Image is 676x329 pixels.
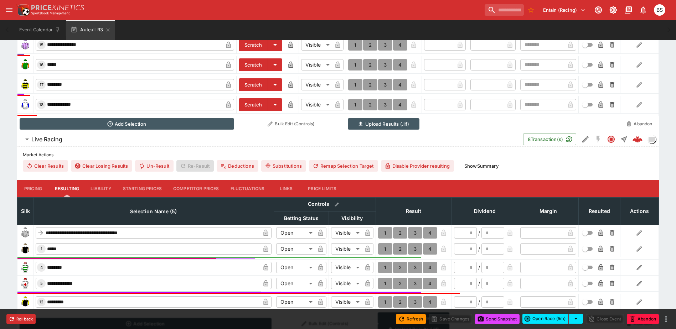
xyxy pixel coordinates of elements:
a: 5441b05f-866e-4f29-94d6-a3091d80b8ef [630,132,645,146]
button: ShowSummary [460,160,503,172]
span: 15 [38,42,45,47]
button: Event Calendar [15,20,65,40]
button: Bulk Edit (Controls) [238,118,344,130]
button: 1 [378,227,392,239]
button: Bulk edit [332,200,341,209]
div: Visible [331,262,362,273]
button: Straight [618,133,630,146]
button: Price Limits [302,180,342,197]
span: Visibility [334,214,371,223]
div: / [478,280,480,287]
div: / [478,298,480,306]
button: 2 [393,243,407,255]
div: liveracing [647,135,656,143]
span: Selection Name (5) [122,207,185,216]
button: Scratch [239,58,268,71]
button: 2 [393,227,407,239]
button: Add Selection [20,118,234,130]
span: 17 [38,82,45,87]
button: 1 [348,39,362,51]
button: 3 [378,99,392,110]
div: Visible [301,99,332,110]
span: 12 [38,299,45,304]
button: Notifications [637,4,650,16]
img: liveracing [648,135,656,143]
button: 8Transaction(s) [523,133,576,145]
div: / [478,264,480,271]
button: open drawer [3,4,16,16]
button: Documentation [622,4,635,16]
button: 4 [393,39,407,51]
div: Brendan Scoble [654,4,665,16]
svg: Closed [607,135,615,143]
img: PriceKinetics Logo [16,3,30,17]
button: Rollback [6,314,36,324]
button: Refresh [396,314,426,324]
button: No Bookmarks [525,4,537,16]
button: 3 [378,59,392,70]
img: runner 17 [20,79,31,90]
th: Actions [620,197,659,225]
button: Fluctuations [225,180,270,197]
div: split button [522,314,583,324]
button: Liability [85,180,117,197]
div: Visible [301,39,332,51]
img: runner 1 [20,243,31,255]
button: 3 [408,296,422,308]
button: 3 [408,262,422,273]
button: Substitutions [261,160,306,172]
button: 1 [348,79,362,90]
button: Un-Result [135,160,173,172]
div: Open [276,278,315,289]
button: Pricing [17,180,49,197]
th: Dividend [451,197,518,225]
button: 1 [348,59,362,70]
button: 4 [423,243,437,255]
button: 4 [423,227,437,239]
button: 4 [423,278,437,289]
span: 18 [38,102,45,107]
button: 4 [423,296,437,308]
button: select merge strategy [569,314,583,324]
button: Send Snapshot [475,314,520,324]
button: Live Racing [17,132,523,146]
span: 16 [38,62,45,67]
button: Auteuil R3 [66,20,115,40]
div: Visible [331,296,362,308]
div: Visible [301,79,332,90]
div: Visible [331,278,362,289]
button: Brendan Scoble [652,2,667,18]
button: 2 [363,99,377,110]
div: Visible [301,59,332,70]
button: 1 [378,243,392,255]
button: Clear Results [23,160,68,172]
span: 4 [39,265,44,270]
button: Disable Provider resulting [381,160,454,172]
th: Controls [274,197,376,211]
button: 2 [393,262,407,273]
button: 1 [378,296,392,308]
th: Margin [518,197,578,225]
button: Scratch [239,38,268,51]
img: runner 15 [20,39,31,51]
button: 2 [393,278,407,289]
th: Resulted [578,197,620,225]
button: Edit Detail [579,133,592,146]
button: 3 [408,227,422,239]
input: search [485,4,524,16]
button: 3 [378,79,392,90]
th: Silk [17,197,33,225]
button: Connected to PK [592,4,605,16]
span: Mark an event as closed and abandoned. [627,315,659,322]
button: 4 [393,79,407,90]
img: runner 5 [20,278,31,289]
button: 4 [393,59,407,70]
span: 5 [39,281,44,286]
button: Resulting [49,180,85,197]
img: Sportsbook Management [31,12,70,15]
img: runner 12 [20,296,31,308]
div: Visible [331,227,362,239]
button: 1 [348,99,362,110]
button: Upload Results (.lif) [348,118,419,130]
